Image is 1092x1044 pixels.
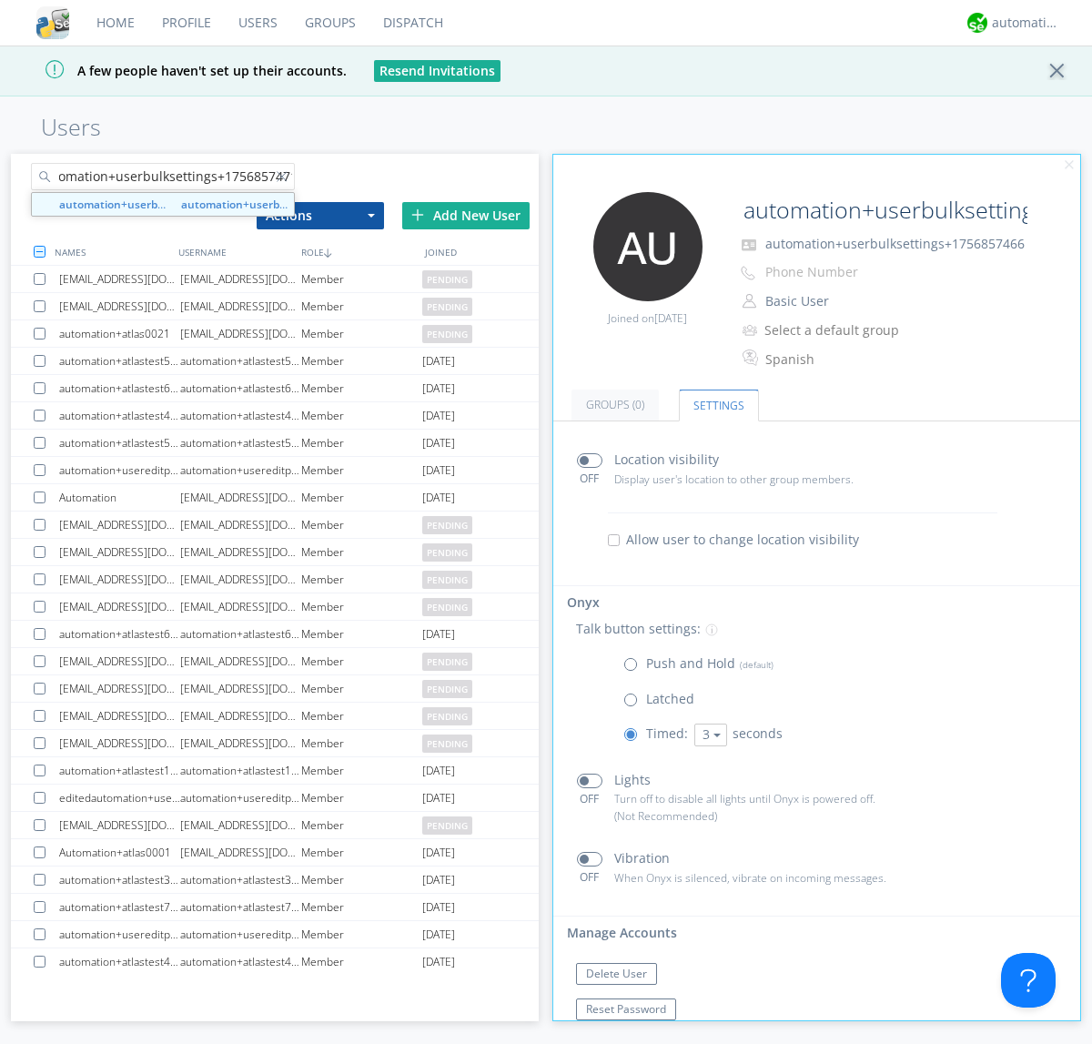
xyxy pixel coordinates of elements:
p: Talk button settings: [576,619,701,639]
a: automation+usereditprofile+1756172286automation+usereditprofile+1756172286Member[DATE] [11,921,539,948]
div: [EMAIL_ADDRESS][DOMAIN_NAME] [180,266,301,292]
div: [EMAIL_ADDRESS][DOMAIN_NAME] [59,539,180,565]
span: automation+userbulksettings+1756857466 [765,235,1025,252]
div: automation+usereditprofile+1756172286 [59,921,180,948]
img: In groups with Translation enabled, this user's messages will be automatically translated to and ... [743,347,761,369]
div: [EMAIL_ADDRESS][DOMAIN_NAME] [59,566,180,593]
div: JOINED [420,238,543,265]
div: Member [301,894,422,920]
div: Member [301,703,422,729]
p: When Onyx is silenced, vibrate on incoming messages. [614,869,916,887]
div: OFF [569,471,610,486]
div: [EMAIL_ADDRESS][DOMAIN_NAME] [180,484,301,511]
img: plus.svg [411,208,424,221]
div: editedautomation+usereditprofile+1755748275 [59,785,180,811]
div: automation+atlastest4843497521 [59,948,180,975]
a: [EMAIL_ADDRESS][DOMAIN_NAME][EMAIL_ADDRESS][DOMAIN_NAME]Memberpending [11,675,539,703]
div: automation+atlastest6634177999 [180,375,301,401]
a: automation+atlastest6634177999automation+atlastest6634177999Member[DATE] [11,375,539,402]
span: [DATE] [422,484,455,512]
div: [EMAIL_ADDRESS][DOMAIN_NAME] [180,730,301,756]
div: automation+atlastest7815451990 [59,894,180,920]
p: Latched [646,689,694,709]
input: Search users [31,163,295,190]
div: [EMAIL_ADDRESS][DOMAIN_NAME] [180,566,301,593]
div: Member [301,512,422,538]
span: pending [422,735,472,753]
div: [EMAIL_ADDRESS][DOMAIN_NAME] [59,293,180,319]
div: automation+atlastest6062558966 [180,621,301,647]
img: cancel.svg [1063,159,1076,172]
a: editedautomation+usereditprofile+1755748275automation+usereditprofile+1755748275Member[DATE] [11,785,539,812]
a: automation+atlastest4843497521automation+atlastest4843497521Member[DATE] [11,948,539,976]
div: automation+atlastest1123669033 [59,757,180,784]
img: 373638.png [593,192,703,301]
span: [DATE] [422,375,455,402]
div: Member [301,812,422,838]
div: automation+atlastest4843497521 [180,948,301,975]
div: Member [301,648,422,674]
div: automation+atlastest1123669033 [180,757,301,784]
div: automation+atlastest7815451990 [180,894,301,920]
div: automation+atlastest4283901099 [180,402,301,429]
p: Turn off to disable all lights until Onyx is powered off. [614,790,916,807]
div: Spanish [765,350,917,369]
div: OFF [569,791,610,806]
div: [EMAIL_ADDRESS][DOMAIN_NAME] [180,839,301,866]
div: Member [301,266,422,292]
div: [EMAIL_ADDRESS][DOMAIN_NAME] [59,593,180,620]
span: [DATE] [422,348,455,375]
div: automation+atlastest3142432793 [180,867,301,893]
iframe: Toggle Customer Support [1001,953,1056,1008]
div: Member [301,457,422,483]
a: [EMAIL_ADDRESS][DOMAIN_NAME][EMAIL_ADDRESS][DOMAIN_NAME]Memberpending [11,648,539,675]
span: [DATE] [422,948,455,976]
a: automation+atlastest1123669033automation+atlastest1123669033Member[DATE] [11,757,539,785]
span: pending [422,571,472,589]
div: ROLE [297,238,420,265]
a: [EMAIL_ADDRESS][DOMAIN_NAME][EMAIL_ADDRESS][DOMAIN_NAME]Memberpending [11,266,539,293]
div: Member [301,539,422,565]
a: automation+atlastest5867955955automation+atlastest5867955955Member[DATE] [11,430,539,457]
p: Lights [614,770,651,790]
div: Member [301,921,422,948]
p: Display user's location to other group members. [614,471,916,488]
div: [EMAIL_ADDRESS][DOMAIN_NAME] [59,675,180,702]
div: Member [301,675,422,702]
div: automation+atlastest5867955955 [59,430,180,456]
a: automation+atlastest6062558966automation+atlastest6062558966Member[DATE] [11,621,539,648]
div: Member [301,348,422,374]
span: seconds [733,725,783,742]
div: [EMAIL_ADDRESS][DOMAIN_NAME] [180,320,301,347]
div: Automation [59,484,180,511]
a: [EMAIL_ADDRESS][DOMAIN_NAME][EMAIL_ADDRESS][DOMAIN_NAME]Memberpending [11,730,539,757]
div: automation+usereditprofile+1755800611 [59,457,180,483]
div: [EMAIL_ADDRESS][DOMAIN_NAME] [59,266,180,292]
div: Member [301,730,422,756]
img: d2d01cd9b4174d08988066c6d424eccd [967,13,987,33]
span: [DATE] [422,839,455,867]
span: pending [422,598,472,616]
img: person-outline.svg [743,294,756,309]
input: Name [736,192,1030,228]
img: icon-alert-users-thin-outline.svg [743,318,760,342]
span: [DATE] [422,430,455,457]
a: automation+atlas0021[EMAIL_ADDRESS][DOMAIN_NAME]Memberpending [11,320,539,348]
span: pending [422,653,472,671]
div: OFF [569,869,610,885]
div: Member [301,293,422,319]
div: [EMAIL_ADDRESS][DOMAIN_NAME] [180,703,301,729]
strong: automation+userbulksettings+1756857471 [59,197,287,212]
div: Member [301,621,422,647]
a: [EMAIL_ADDRESS][DOMAIN_NAME][EMAIL_ADDRESS][DOMAIN_NAME]Memberpending [11,293,539,320]
a: [EMAIL_ADDRESS][DOMAIN_NAME][EMAIL_ADDRESS][DOMAIN_NAME]Memberpending [11,539,539,566]
span: (default) [735,658,773,671]
div: Member [301,785,422,811]
span: [DATE] [654,310,687,326]
div: Member [301,430,422,456]
div: automation+atlastest6062558966 [59,621,180,647]
span: [DATE] [422,894,455,921]
div: [EMAIL_ADDRESS][DOMAIN_NAME] [180,293,301,319]
div: [EMAIL_ADDRESS][DOMAIN_NAME] [180,675,301,702]
span: Allow user to change location visibility [626,531,859,549]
